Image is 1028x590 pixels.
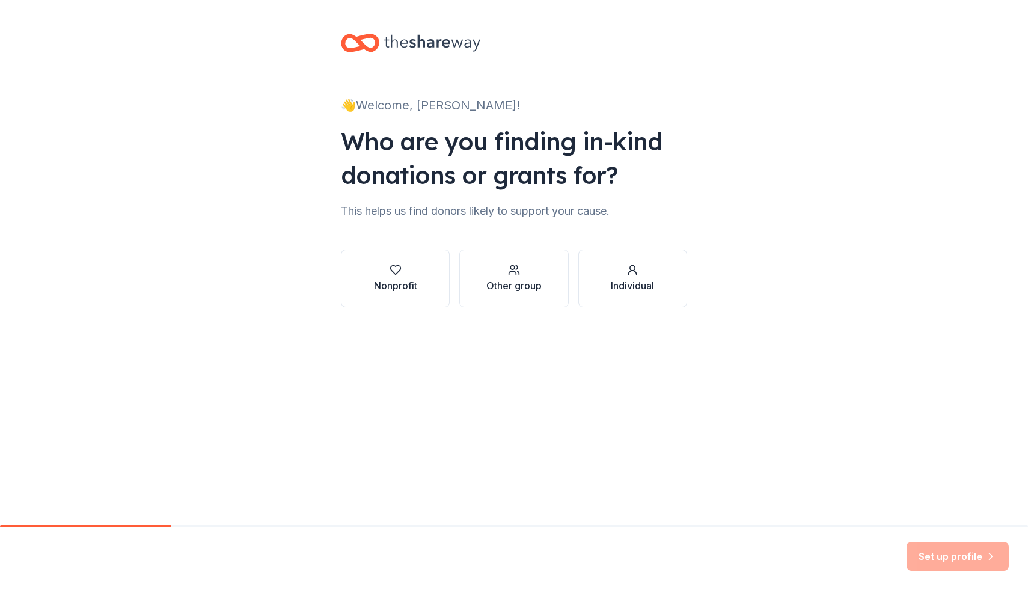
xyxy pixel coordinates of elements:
div: Other group [486,278,542,293]
div: Nonprofit [374,278,417,293]
button: Nonprofit [341,250,450,307]
div: Individual [611,278,654,293]
button: Individual [578,250,687,307]
div: Who are you finding in-kind donations or grants for? [341,124,687,192]
button: Other group [459,250,568,307]
div: 👋 Welcome, [PERSON_NAME]! [341,96,687,115]
div: This helps us find donors likely to support your cause. [341,201,687,221]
